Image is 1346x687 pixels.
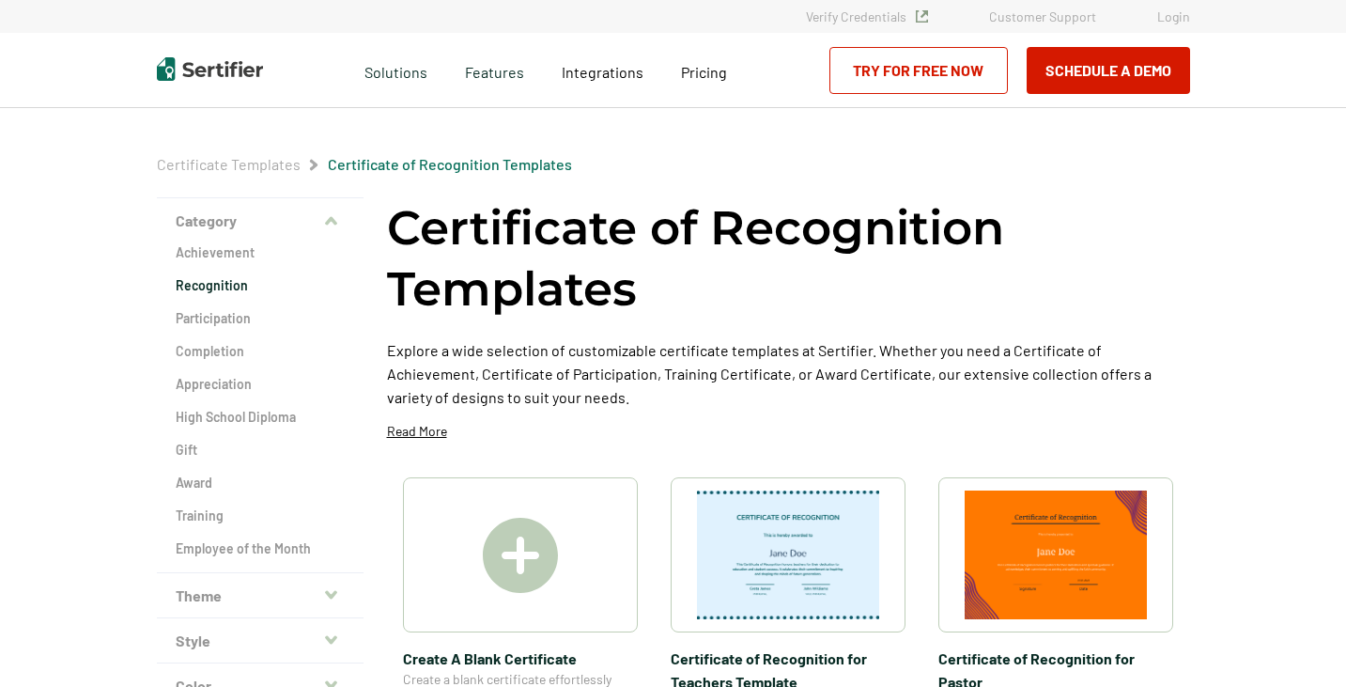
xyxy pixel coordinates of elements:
a: Award [176,474,345,492]
p: Explore a wide selection of customizable certificate templates at Sertifier. Whether you need a C... [387,338,1190,409]
a: Appreciation [176,375,345,394]
img: Certificate of Recognition for Teachers Template [697,491,879,619]
a: Customer Support [989,8,1096,24]
img: Certificate of Recognition for Pastor [965,491,1147,619]
span: Integrations [562,63,643,81]
a: Integrations [562,58,643,82]
a: Pricing [681,58,727,82]
span: Certificate of Recognition Templates [328,155,572,174]
img: Verified [916,10,928,23]
span: Solutions [364,58,427,82]
a: Completion [176,342,345,361]
a: Try for Free Now [829,47,1008,94]
a: Employee of the Month [176,539,345,558]
a: Achievement [176,243,345,262]
span: Create A Blank Certificate [403,647,638,670]
a: Login [1157,8,1190,24]
img: Sertifier | Digital Credentialing Platform [157,57,263,81]
a: Verify Credentials [806,8,928,24]
span: Pricing [681,63,727,81]
p: Read More [387,422,447,441]
a: Certificate Templates [157,155,301,173]
span: Features [465,58,524,82]
span: Certificate Templates [157,155,301,174]
a: Recognition [176,276,345,295]
a: Participation [176,309,345,328]
a: High School Diploma [176,408,345,427]
button: Category [157,198,364,243]
img: Create A Blank Certificate [483,518,558,593]
h1: Certificate of Recognition Templates [387,197,1190,320]
div: Breadcrumb [157,155,572,174]
div: Category [157,243,364,573]
a: Certificate of Recognition Templates [328,155,572,173]
button: Theme [157,573,364,618]
button: Style [157,618,364,664]
a: Training [176,507,345,525]
a: Gift [176,441,345,460]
